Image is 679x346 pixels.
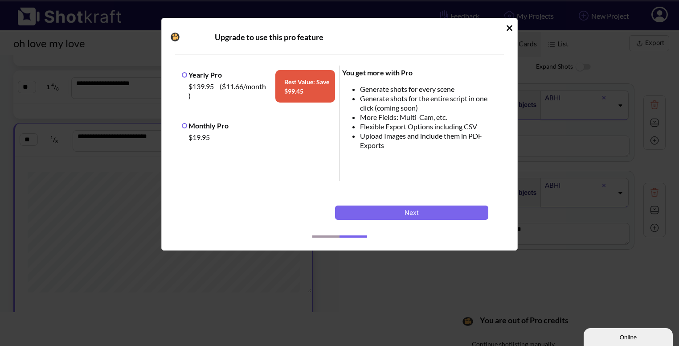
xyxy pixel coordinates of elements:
[335,206,488,220] button: Next
[360,112,500,122] li: More Fields: Multi-Cam, etc.
[275,70,335,103] span: Best Value: Save $ 99.45
[215,32,494,42] div: Upgrade to use this pro feature
[182,121,229,130] label: Monthly Pro
[360,122,500,131] li: Flexible Export Options including CSV
[186,130,335,144] div: $19.95
[186,79,271,103] div: $139.95
[188,82,266,100] span: ( $11.66 /month )
[161,18,518,251] div: Idle Modal
[342,68,500,77] div: You get more with Pro
[584,326,675,346] iframe: chat widget
[360,131,500,150] li: Upload Images and include them in PDF Exports
[182,70,222,79] label: Yearly Pro
[360,84,500,94] li: Generate shots for every scene
[360,94,500,112] li: Generate shots for the entire script in one click (coming soon)
[168,30,182,44] img: Camera Icon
